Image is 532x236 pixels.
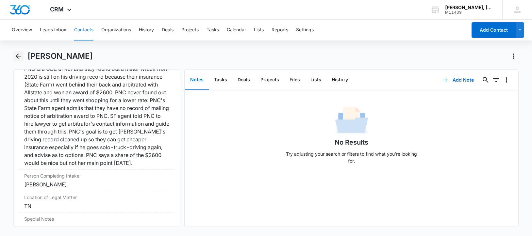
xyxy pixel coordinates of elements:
h1: [PERSON_NAME] [27,51,93,61]
button: Notes [185,70,209,90]
label: Special Notes [24,215,170,222]
div: PNC is a CDL driver and they found out a minor wreck from 2020 is still on his driving record bec... [24,65,170,167]
button: Tasks [209,70,232,90]
button: Add Note [437,72,480,88]
button: Deals [232,70,255,90]
button: History [139,20,154,40]
button: Projects [255,70,284,90]
div: Location of Legal MatterTN [19,191,175,213]
div: account name [445,5,493,10]
button: Back [13,51,24,61]
div: account id [445,10,493,15]
button: Settings [296,20,314,40]
button: History [326,70,353,90]
img: No Data [335,105,368,137]
div: TN [24,202,170,210]
button: Organizations [101,20,131,40]
button: Deals [162,20,174,40]
button: Files [284,70,305,90]
button: Leads Inbox [40,20,66,40]
label: Person Completing Intake [24,172,170,179]
div: Special Notes--- [19,213,175,234]
button: Reports [272,20,288,40]
p: Try adjusting your search or filters to find what you’re looking for. [283,150,420,164]
button: Calendar [227,20,246,40]
button: Tasks [207,20,219,40]
button: Lists [254,20,264,40]
button: Overflow Menu [501,75,512,85]
dd: --- [24,224,170,231]
div: Person Completing Intake[PERSON_NAME] [19,170,175,191]
button: Filters [491,75,501,85]
div: [PERSON_NAME] [24,181,170,188]
button: Projects [181,20,199,40]
span: CRM [50,6,64,13]
h1: No Results [335,137,368,147]
button: Add Contact [472,22,516,38]
div: Description of Legal MatterPNC is a CDL driver and they found out a minor wreck from 2020 is stil... [19,54,175,170]
button: Lists [305,70,326,90]
button: Overview [12,20,32,40]
button: Contacts [74,20,93,40]
label: Location of Legal Matter [24,194,170,201]
button: Actions [508,51,519,61]
button: Search... [480,75,491,85]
